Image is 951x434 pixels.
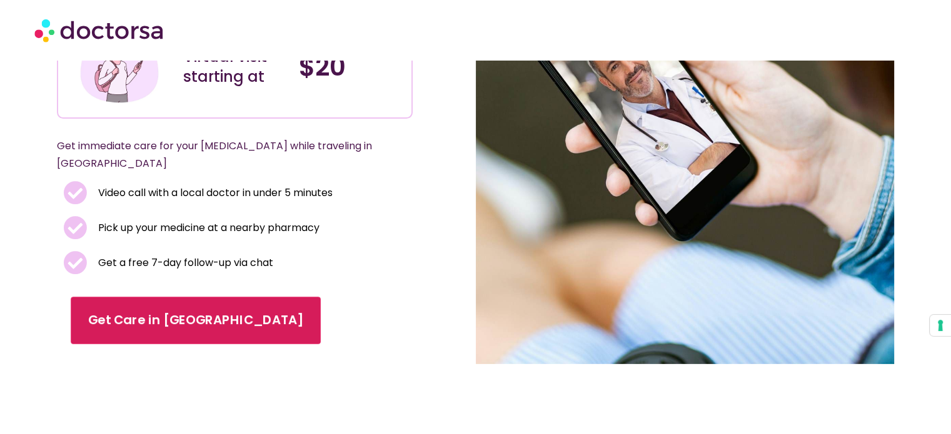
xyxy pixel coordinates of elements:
span: Pick up your medicine at a nearby pharmacy [95,219,320,237]
p: Get immediate care for your [MEDICAL_DATA] while traveling in [GEOGRAPHIC_DATA] [57,137,383,172]
span: Get Care in [GEOGRAPHIC_DATA] [88,312,303,330]
button: Your consent preferences for tracking technologies [930,315,951,336]
h4: $20 [299,52,402,82]
img: Illustration depicting a young woman in a casual outfit, engaged with her smartphone. She has a p... [78,26,161,108]
span: Video call with a local doctor in under 5 minutes [95,184,333,202]
span: Get a free 7-day follow-up via chat [95,254,273,272]
div: Virtual visit starting at [183,47,286,87]
a: Get Care in [GEOGRAPHIC_DATA] [71,297,321,345]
